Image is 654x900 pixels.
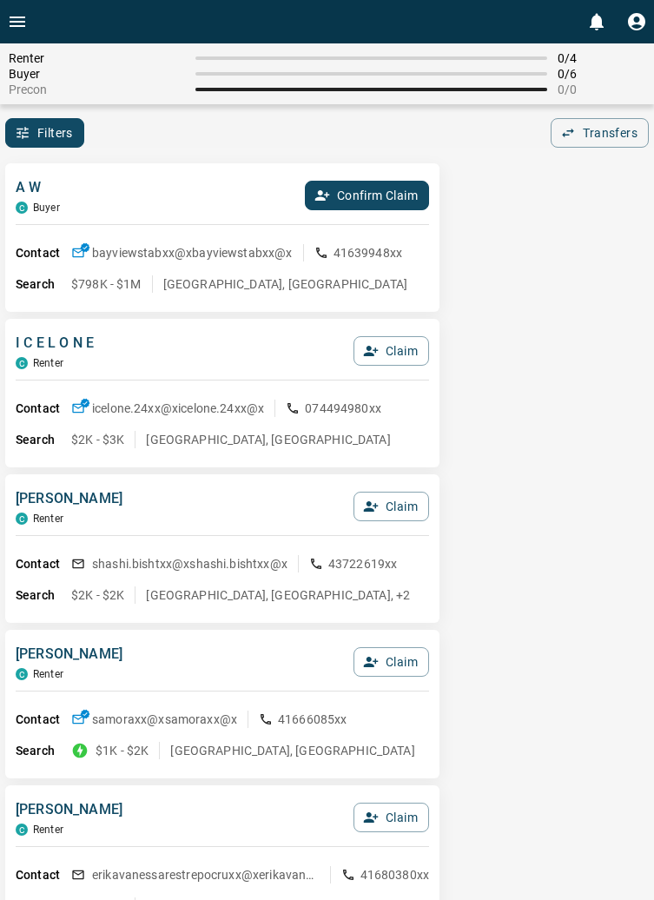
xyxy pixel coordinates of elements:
[146,431,390,448] p: [GEOGRAPHIC_DATA], [GEOGRAPHIC_DATA]
[360,866,430,883] p: 41680380xx
[16,586,71,605] p: Search
[16,488,122,509] p: [PERSON_NAME]
[9,51,185,65] span: Renter
[33,513,63,525] p: Renter
[16,513,28,525] div: condos.ca
[71,431,124,448] p: $2K - $3K
[92,866,320,883] p: erikavanessarestrepocruxx@x erikavanessarestrepocruxx@x
[16,799,122,820] p: [PERSON_NAME]
[619,4,654,39] button: Profile
[92,400,264,417] p: icelone.24xx@x icelone.24xx@x
[33,202,60,214] p: Buyer
[71,275,142,293] p: $798K - $1M
[92,555,287,572] p: shashi.bishtxx@x shashi.bishtxx@x
[16,711,71,729] p: Contact
[353,336,429,366] button: Claim
[16,357,28,369] div: condos.ca
[16,177,60,198] p: A W
[328,555,398,572] p: 43722619xx
[353,647,429,677] button: Claim
[558,67,645,81] span: 0 / 6
[334,244,403,261] p: 41639948xx
[551,118,649,148] button: Transfers
[16,275,71,294] p: Search
[16,644,122,665] p: [PERSON_NAME]
[16,400,71,418] p: Contact
[16,742,71,760] p: Search
[9,83,185,96] span: Precon
[170,742,414,759] p: [GEOGRAPHIC_DATA], [GEOGRAPHIC_DATA]
[92,244,293,261] p: bayviewstabxx@x bayviewstabxx@x
[71,586,124,604] p: $2K - $2K
[16,244,71,262] p: Contact
[16,668,28,680] div: condos.ca
[146,586,410,604] p: [GEOGRAPHIC_DATA], [GEOGRAPHIC_DATA], +2
[305,181,429,210] button: Confirm Claim
[353,803,429,832] button: Claim
[9,67,185,81] span: Buyer
[16,555,71,573] p: Contact
[5,118,84,148] button: Filters
[353,492,429,521] button: Claim
[163,275,407,293] p: [GEOGRAPHIC_DATA], [GEOGRAPHIC_DATA]
[33,668,63,680] p: Renter
[33,357,63,369] p: Renter
[33,824,63,836] p: Renter
[16,333,94,354] p: I C E L O N E
[16,866,71,884] p: Contact
[16,431,71,449] p: Search
[558,83,645,96] span: 0 / 0
[16,824,28,836] div: condos.ca
[558,51,645,65] span: 0 / 4
[278,711,347,728] p: 41666085xx
[16,202,28,214] div: condos.ca
[305,400,381,417] p: 074494980xx
[92,711,237,728] p: samoraxx@x samoraxx@x
[96,742,149,759] p: $1K - $2K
